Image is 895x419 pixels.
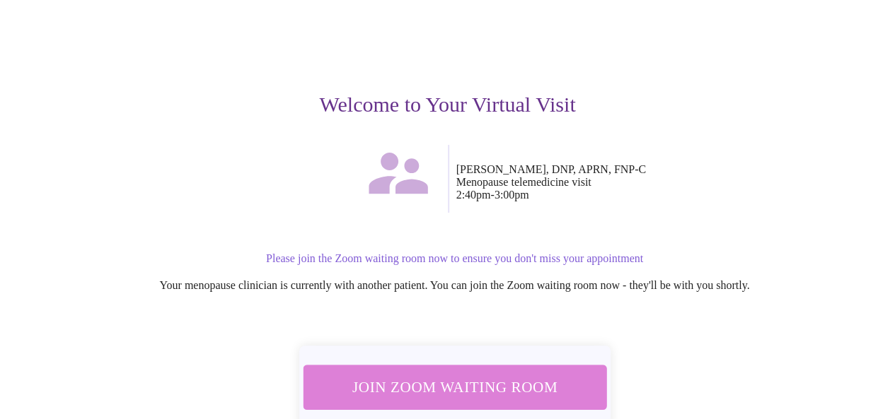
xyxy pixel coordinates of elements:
button: Join Zoom Waiting Room [303,365,606,409]
p: Please join the Zoom waiting room now to ensure you don't miss your appointment [37,252,872,265]
p: [PERSON_NAME], DNP, APRN, FNP-C Menopause telemedicine visit 2:40pm - 3:00pm [456,163,873,201]
h3: Welcome to Your Virtual Visit [23,93,872,117]
span: Join Zoom Waiting Room [321,374,587,400]
p: Your menopause clinician is currently with another patient. You can join the Zoom waiting room no... [37,279,872,292]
